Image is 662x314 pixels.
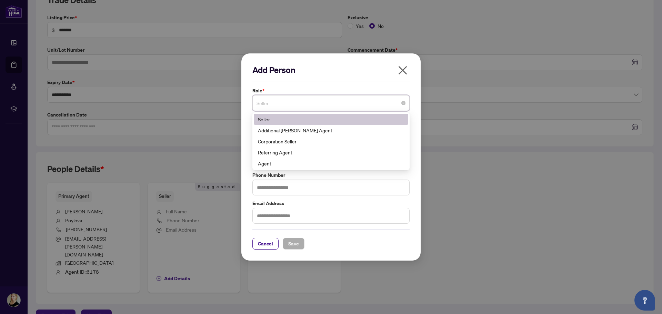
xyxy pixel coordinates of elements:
div: Agent [254,158,408,169]
button: Open asap [634,290,655,311]
button: Cancel [252,238,279,250]
label: Role [252,87,410,94]
div: Seller [254,114,408,125]
div: Agent [258,160,404,167]
label: Phone Number [252,171,410,179]
label: Email Address [252,200,410,207]
div: Corporation Seller [258,138,404,145]
div: Referring Agent [258,149,404,156]
div: Additional [PERSON_NAME] Agent [258,126,404,134]
h2: Add Person [252,64,410,75]
span: Cancel [258,238,273,249]
span: close-circle [401,101,405,105]
div: Referring Agent [254,147,408,158]
span: close [397,65,408,76]
div: Additional RAHR Agent [254,125,408,136]
button: Save [283,238,304,250]
span: Seller [257,97,405,110]
div: Seller [258,115,404,123]
div: Corporation Seller [254,136,408,147]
